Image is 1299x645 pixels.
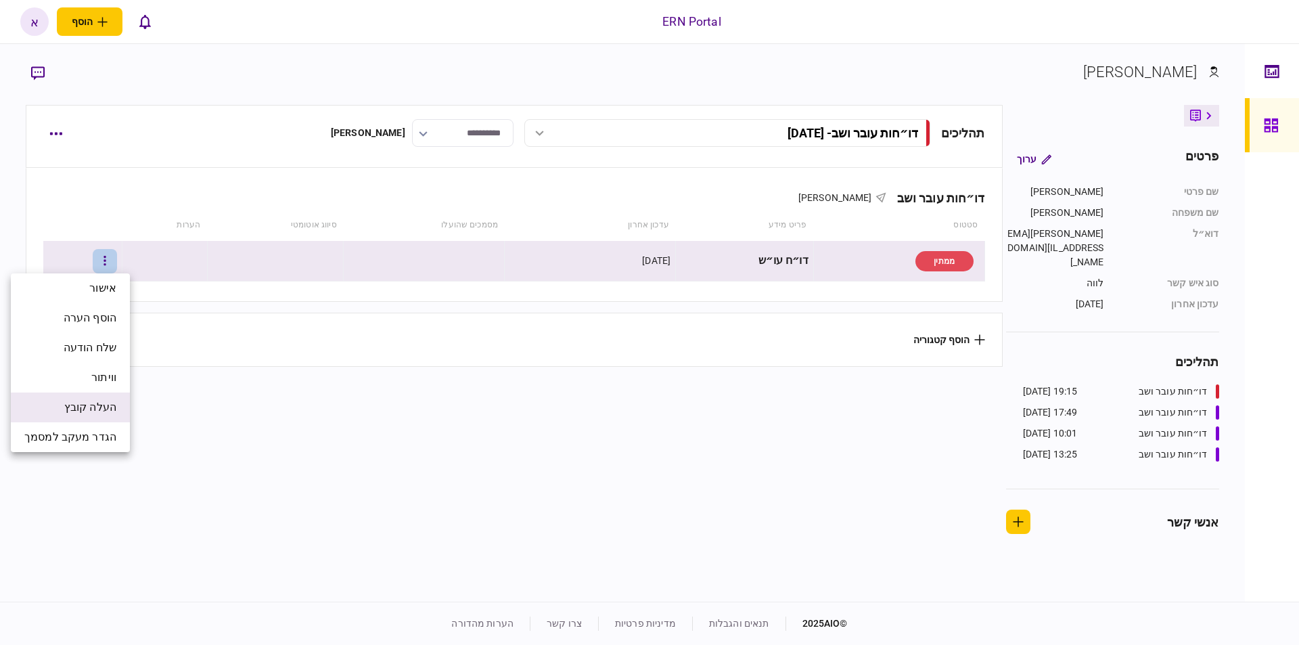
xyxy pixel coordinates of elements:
[24,429,116,445] span: הגדר מעקב למסמך
[89,280,116,296] span: אישור
[64,310,116,326] span: הוסף הערה
[91,370,116,386] span: וויתור
[64,399,116,416] span: העלה קובץ
[64,340,116,356] span: שלח הודעה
